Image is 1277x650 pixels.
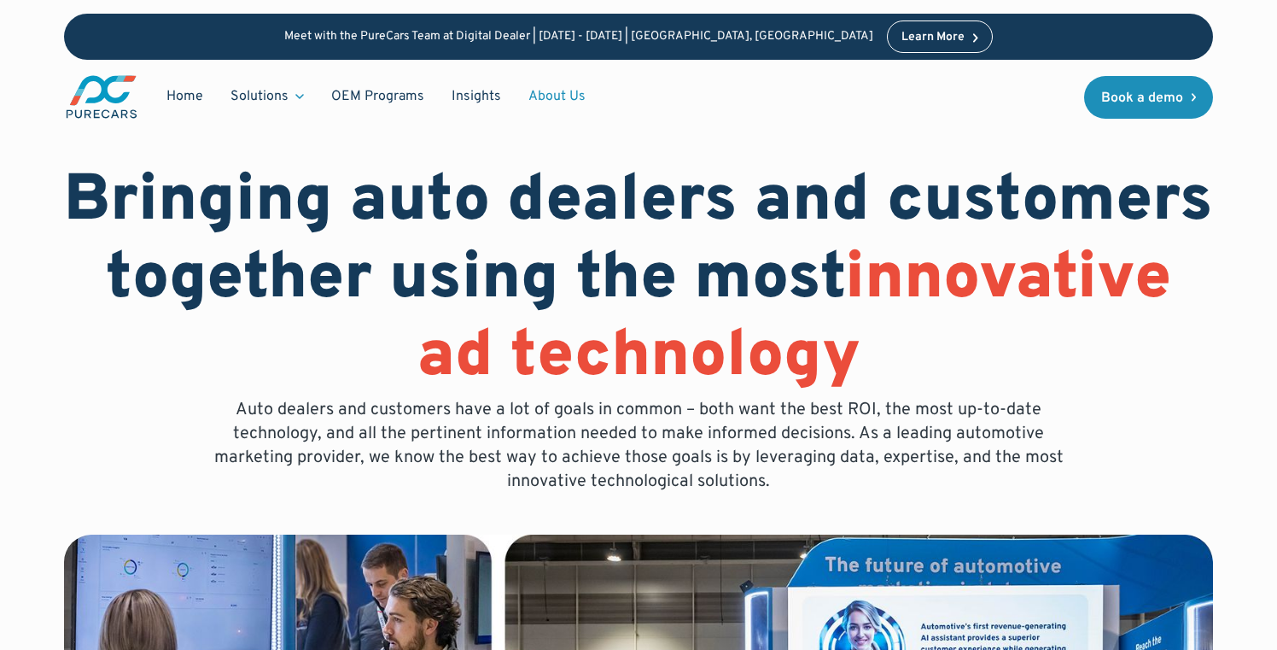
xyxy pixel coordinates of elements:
a: Home [153,80,217,113]
a: Book a demo [1084,76,1214,119]
a: OEM Programs [318,80,438,113]
a: About Us [515,80,599,113]
p: Meet with the PureCars Team at Digital Dealer | [DATE] - [DATE] | [GEOGRAPHIC_DATA], [GEOGRAPHIC_... [284,30,873,44]
a: Learn More [887,20,993,53]
div: Learn More [901,32,965,44]
div: Solutions [217,80,318,113]
a: Insights [438,80,515,113]
img: purecars logo [64,73,139,120]
span: innovative ad technology [417,239,1172,399]
p: Auto dealers and customers have a lot of goals in common – both want the best ROI, the most up-to... [201,398,1076,494]
div: Book a demo [1101,91,1183,105]
h1: Bringing auto dealers and customers together using the most [64,164,1213,398]
div: Solutions [230,87,289,106]
a: main [64,73,139,120]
